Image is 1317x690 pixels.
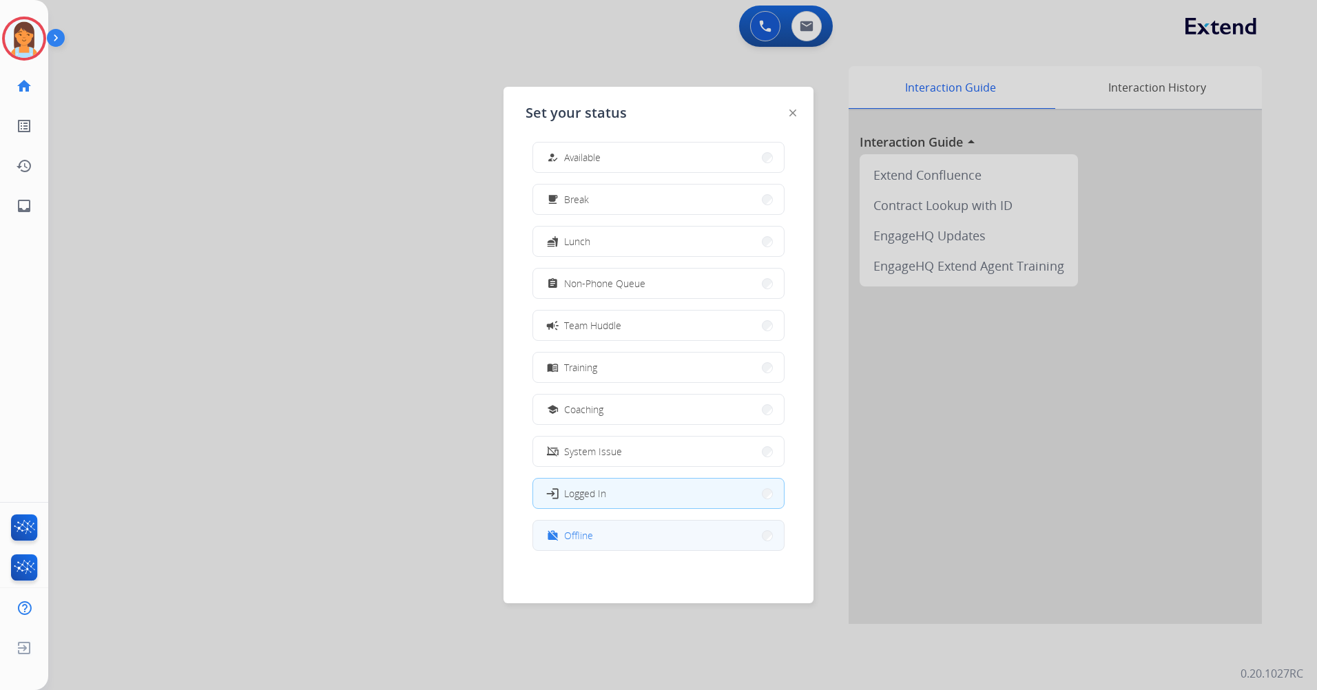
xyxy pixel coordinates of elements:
[564,402,603,417] span: Coaching
[547,236,559,247] mat-icon: fastfood
[546,486,559,500] mat-icon: login
[526,103,627,123] span: Set your status
[533,269,784,298] button: Non-Phone Queue
[547,362,559,373] mat-icon: menu_book
[533,395,784,424] button: Coaching
[533,353,784,382] button: Training
[16,158,32,174] mat-icon: history
[564,192,589,207] span: Break
[564,318,621,333] span: Team Huddle
[564,486,606,501] span: Logged In
[547,151,559,163] mat-icon: how_to_reg
[533,311,784,340] button: Team Huddle
[16,78,32,94] mat-icon: home
[533,143,784,172] button: Available
[533,185,784,214] button: Break
[564,444,622,459] span: System Issue
[564,360,597,375] span: Training
[533,437,784,466] button: System Issue
[1241,665,1303,682] p: 0.20.1027RC
[564,528,593,543] span: Offline
[16,118,32,134] mat-icon: list_alt
[547,530,559,541] mat-icon: work_off
[533,227,784,256] button: Lunch
[789,109,796,116] img: close-button
[564,276,645,291] span: Non-Phone Queue
[547,278,559,289] mat-icon: assignment
[547,404,559,415] mat-icon: school
[564,234,590,249] span: Lunch
[533,479,784,508] button: Logged In
[564,150,601,165] span: Available
[533,521,784,550] button: Offline
[5,19,43,58] img: avatar
[16,198,32,214] mat-icon: inbox
[547,446,559,457] mat-icon: phonelink_off
[546,318,559,332] mat-icon: campaign
[547,194,559,205] mat-icon: free_breakfast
